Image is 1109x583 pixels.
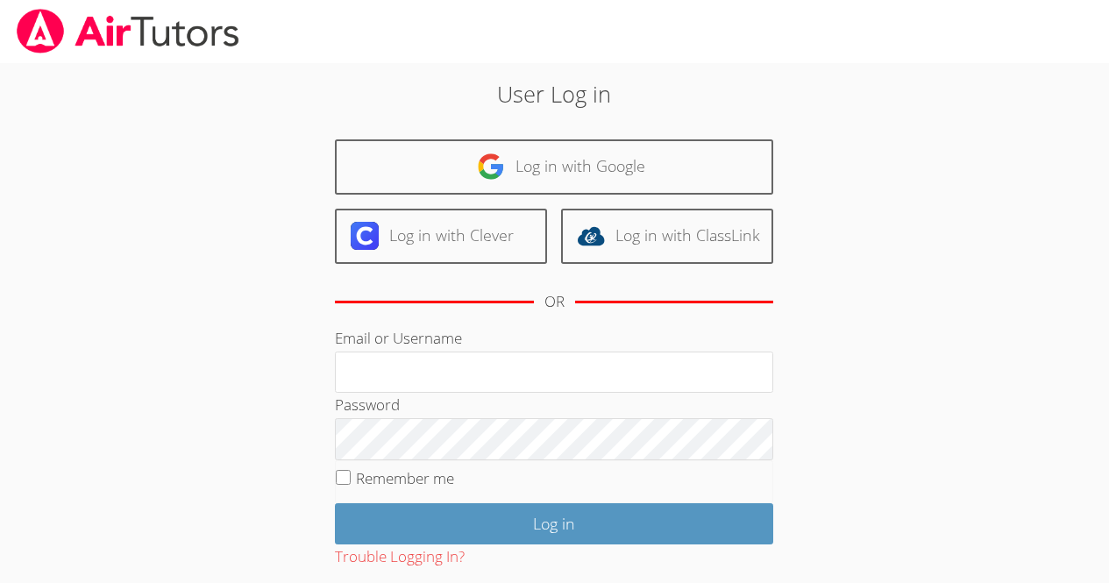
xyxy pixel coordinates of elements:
img: clever-logo-6eab21bc6e7a338710f1a6ff85c0baf02591cd810cc4098c63d3a4b26e2feb20.svg [351,222,379,250]
label: Password [335,395,400,415]
input: Log in [335,503,773,544]
img: classlink-logo-d6bb404cc1216ec64c9a2012d9dc4662098be43eaf13dc465df04b49fa7ab582.svg [577,222,605,250]
img: google-logo-50288ca7cdecda66e5e0955fdab243c47b7ad437acaf1139b6f446037453330a.svg [477,153,505,181]
label: Remember me [356,468,454,488]
img: airtutors_banner-c4298cdbf04f3fff15de1276eac7730deb9818008684d7c2e4769d2f7ddbe033.png [15,9,241,53]
a: Log in with Google [335,139,773,195]
div: OR [544,289,565,315]
h2: User Log in [255,77,854,110]
a: Log in with ClassLink [561,209,773,264]
button: Trouble Logging In? [335,544,465,570]
label: Email or Username [335,328,462,348]
a: Log in with Clever [335,209,547,264]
